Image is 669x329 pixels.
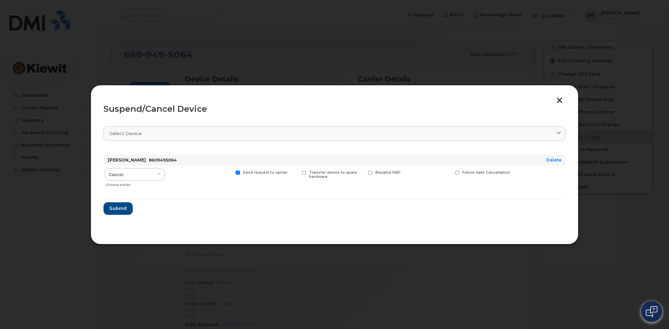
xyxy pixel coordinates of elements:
input: Future date Cancellation [447,171,450,174]
span: Send request to carrier [243,170,287,175]
span: Blacklist IMEI [375,170,400,175]
span: Future date Cancellation [462,170,510,175]
input: Transfer device to spare hardware [293,171,297,174]
img: Open chat [646,306,658,317]
span: Transfer device to spare hardware [309,170,357,179]
a: Delete [546,157,561,163]
div: Choose action [106,179,165,188]
input: Send request to carrier [227,171,231,174]
strong: [PERSON_NAME] [108,157,146,163]
input: Blacklist IMEI [360,171,363,174]
div: Suspend/Cancel Device [103,105,566,113]
span: 8609495064 [149,157,177,163]
button: Submit [103,202,133,215]
span: Submit [109,205,127,212]
span: Select device [109,130,142,137]
a: Select device [103,126,566,141]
